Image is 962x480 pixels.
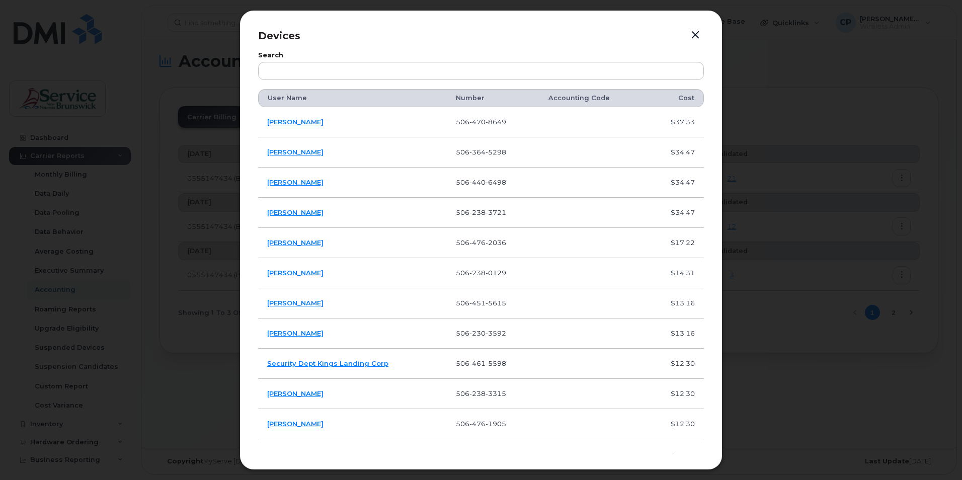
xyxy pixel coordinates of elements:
[267,148,324,156] a: [PERSON_NAME]
[267,178,324,186] a: [PERSON_NAME]
[469,178,486,186] span: 440
[267,238,324,247] a: [PERSON_NAME]
[267,269,324,277] a: [PERSON_NAME]
[456,148,506,156] span: 506
[456,208,506,216] span: 506
[486,238,506,247] span: 2036
[486,148,506,156] span: 5298
[486,178,506,186] span: 6498
[456,178,506,186] span: 506
[486,269,506,277] span: 0129
[456,269,506,277] span: 506
[647,198,704,228] td: $34.47
[469,148,486,156] span: 364
[647,168,704,198] td: $34.47
[647,137,704,168] td: $34.47
[647,228,704,258] td: $17.22
[267,208,324,216] a: [PERSON_NAME]
[647,288,704,318] td: $13.16
[469,269,486,277] span: 238
[486,208,506,216] span: 3721
[647,258,704,288] td: $14.31
[469,208,486,216] span: 238
[469,238,486,247] span: 476
[456,238,506,247] span: 506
